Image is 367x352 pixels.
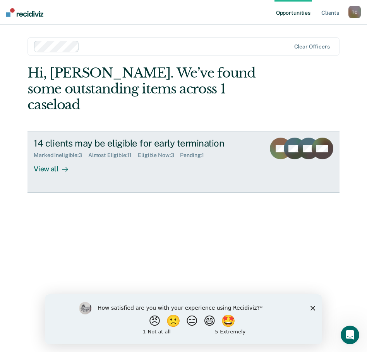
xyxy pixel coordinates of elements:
button: TC [348,6,361,18]
div: Pending : 1 [180,152,210,159]
img: Recidiviz [6,8,43,17]
a: 14 clients may be eligible for early terminationMarked Ineligible:3Almost Eligible:11Eligible Now... [27,131,339,192]
iframe: Survey by Kim from Recidiviz [45,294,322,344]
div: Eligible Now : 3 [138,152,180,159]
div: Marked Ineligible : 3 [34,152,88,159]
div: Almost Eligible : 11 [88,152,138,159]
div: 14 clients may be eligible for early termination [34,138,259,149]
iframe: Intercom live chat [341,326,359,344]
div: View all [34,159,77,174]
div: Hi, [PERSON_NAME]. We’ve found some outstanding items across 1 caseload [27,65,277,112]
div: T C [348,6,361,18]
div: Clear officers [294,43,330,50]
